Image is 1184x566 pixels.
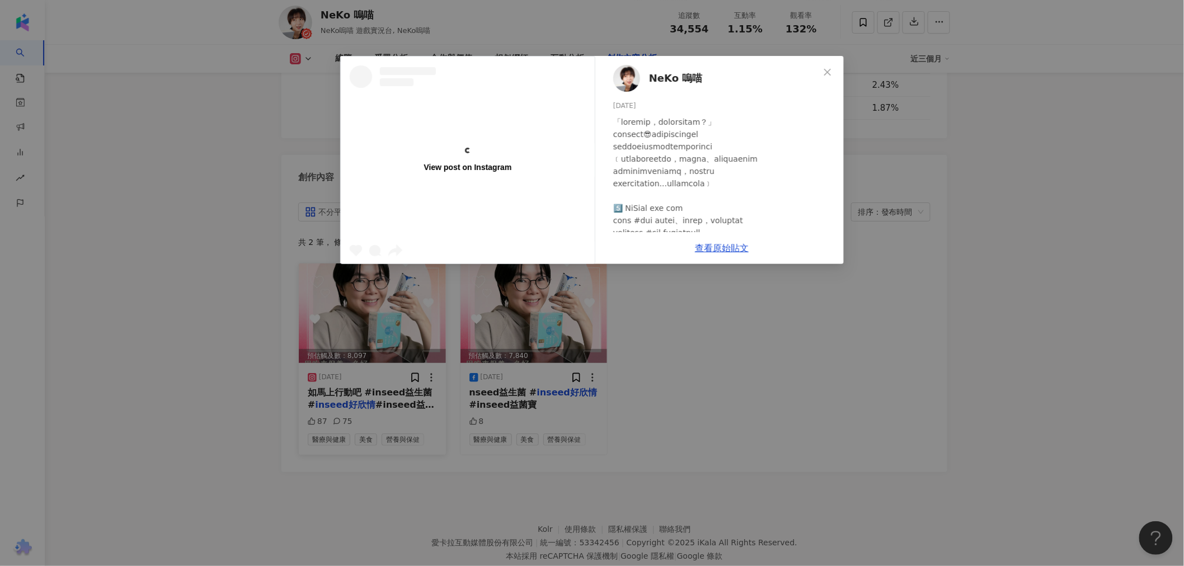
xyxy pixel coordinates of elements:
[613,65,640,92] img: KOL Avatar
[613,65,819,92] a: KOL AvatarNeKo 嗚喵
[695,243,749,253] a: 查看原始貼文
[816,61,839,83] button: Close
[613,101,835,111] div: [DATE]
[823,68,832,77] span: close
[424,162,512,172] div: View post on Instagram
[649,70,703,86] span: NeKo 嗚喵
[341,56,595,263] a: View post on Instagram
